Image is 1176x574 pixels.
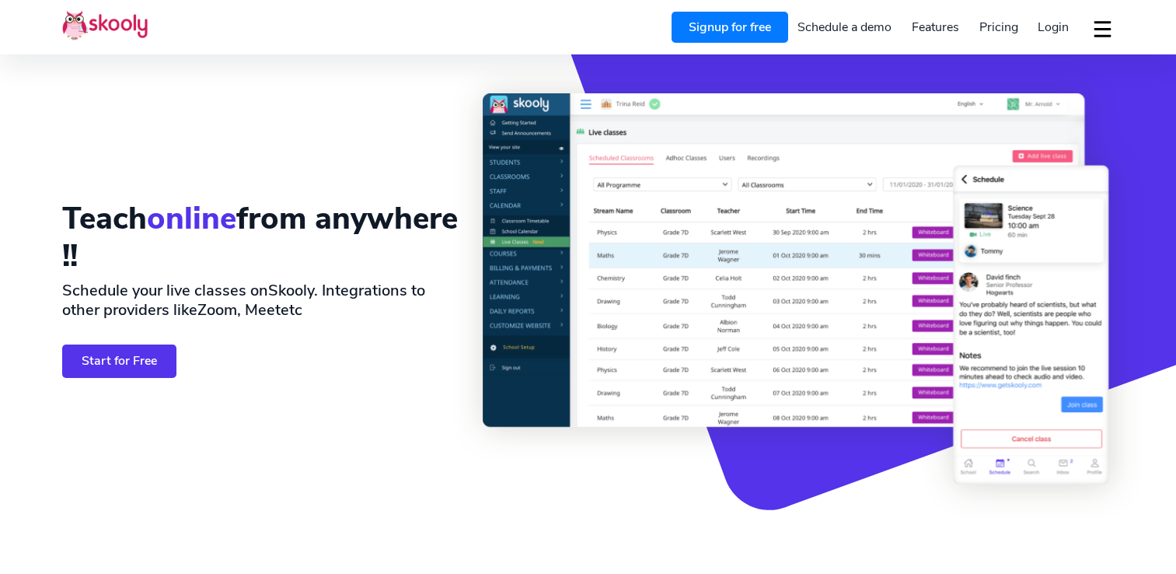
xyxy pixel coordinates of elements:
img: Skooly [62,10,148,40]
span: Skooly [268,280,314,301]
button: dropdown menu [1091,11,1114,47]
a: Schedule a demo [788,15,902,40]
img: Live classes Software & App - <span class='notranslate'>Skooly | Try for Free [483,93,1114,485]
a: Signup for free [672,12,788,43]
a: Pricing [969,15,1028,40]
h2: Schedule your live classes on . Integrations to other providers like etc [62,281,458,320]
span: Pricing [979,19,1018,36]
span: online [147,198,236,240]
span: Login [1038,19,1069,36]
a: Start for Free [62,345,176,378]
h1: Teach from anywhere !! [62,200,458,275]
span: Zoom, Meet [197,299,281,320]
a: Features [902,15,969,40]
a: Login [1028,15,1079,40]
